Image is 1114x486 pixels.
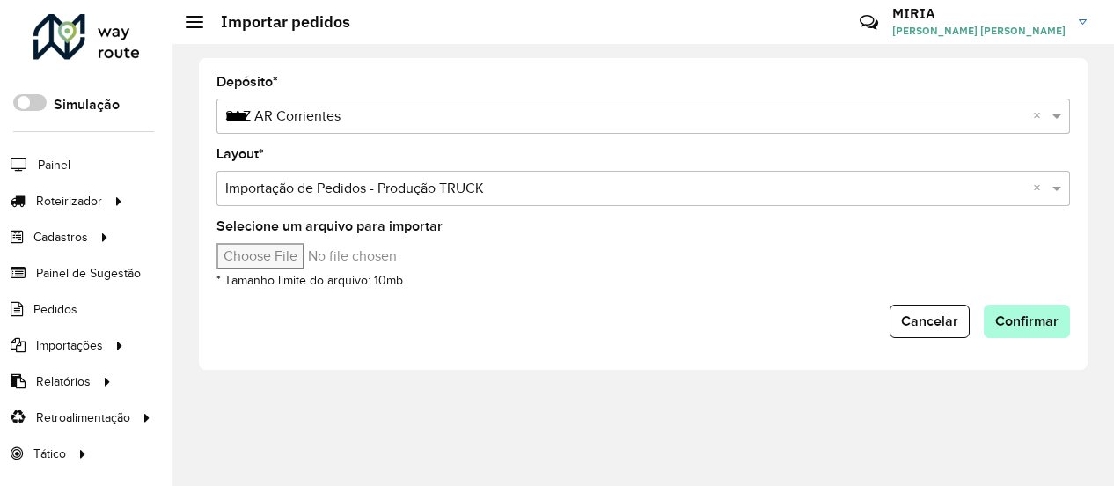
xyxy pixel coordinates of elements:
label: Depósito [216,71,278,92]
span: Cancelar [901,313,958,328]
h2: Importar pedidos [203,12,350,32]
span: Painel [38,156,70,174]
h3: MIRIA [892,5,1066,22]
span: Roteirizador [36,192,102,210]
span: Retroalimentação [36,409,130,427]
small: * Tamanho limite do arquivo: 10mb [216,274,403,287]
a: Contato Rápido [850,4,888,41]
label: Selecione um arquivo para importar [216,216,443,237]
span: Pedidos [33,300,77,319]
span: Cadastros [33,228,88,247]
label: Layout [216,144,264,165]
button: Confirmar [984,305,1070,338]
span: Clear all [1033,106,1048,127]
span: [PERSON_NAME] [PERSON_NAME] [892,23,1066,39]
span: Confirmar [995,313,1059,328]
button: Cancelar [890,305,970,338]
span: Relatórios [36,372,91,391]
span: Tático [33,445,66,463]
label: Simulação [54,94,120,115]
span: Clear all [1033,178,1048,199]
span: Importações [36,336,103,355]
span: Painel de Sugestão [36,264,141,283]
